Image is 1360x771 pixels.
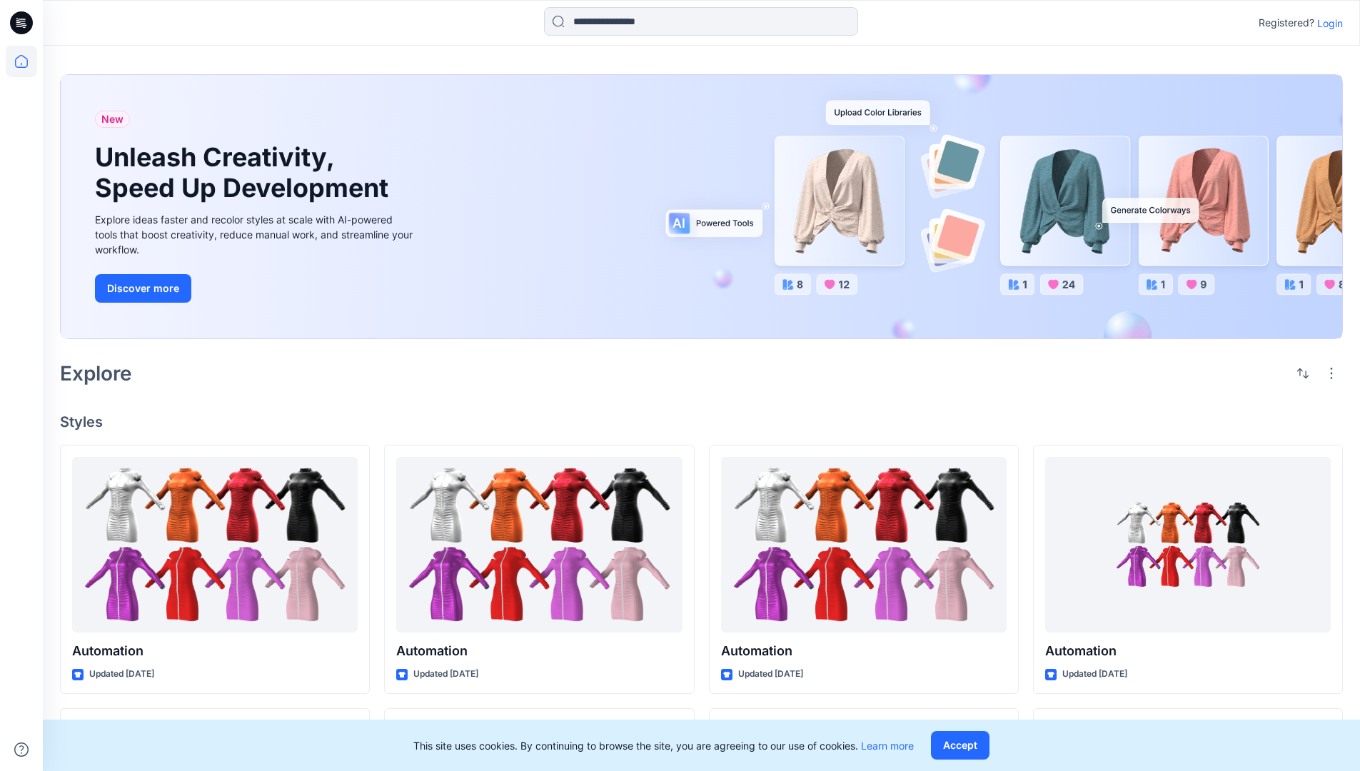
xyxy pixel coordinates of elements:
[72,457,358,633] a: Automation
[89,667,154,682] p: Updated [DATE]
[931,731,989,760] button: Accept
[60,362,132,385] h2: Explore
[721,457,1007,633] a: Automation
[1045,641,1331,661] p: Automation
[1317,16,1343,31] p: Login
[861,740,914,752] a: Learn more
[95,142,395,203] h1: Unleash Creativity, Speed Up Development
[413,667,478,682] p: Updated [DATE]
[413,738,914,753] p: This site uses cookies. By continuing to browse the site, you are agreeing to our use of cookies.
[1045,457,1331,633] a: Automation
[95,212,416,257] div: Explore ideas faster and recolor styles at scale with AI-powered tools that boost creativity, red...
[1259,14,1314,31] p: Registered?
[721,641,1007,661] p: Automation
[101,111,124,128] span: New
[1062,667,1127,682] p: Updated [DATE]
[396,457,682,633] a: Automation
[396,641,682,661] p: Automation
[72,641,358,661] p: Automation
[738,667,803,682] p: Updated [DATE]
[95,274,191,303] button: Discover more
[95,274,416,303] a: Discover more
[60,413,1343,430] h4: Styles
